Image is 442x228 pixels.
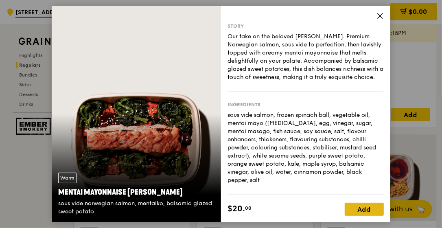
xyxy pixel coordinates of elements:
[228,203,245,215] span: $20.
[228,33,384,81] div: Our take on the beloved [PERSON_NAME]. Premium Norwegian salmon, sous vide to perfection, then la...
[245,205,252,211] span: 00
[228,111,384,184] div: sous vide salmon, frozen spinach ball, vegetable oil, mentai mayo ([MEDICAL_DATA], egg, vinegar, ...
[58,199,214,216] div: sous vide norwegian salmon, mentaiko, balsamic glazed sweet potato
[228,101,384,108] div: Ingredients
[58,186,214,198] div: Mentai Mayonnaise [PERSON_NAME]
[228,23,384,29] div: Story
[345,203,384,216] div: Add
[58,173,77,183] div: Warm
